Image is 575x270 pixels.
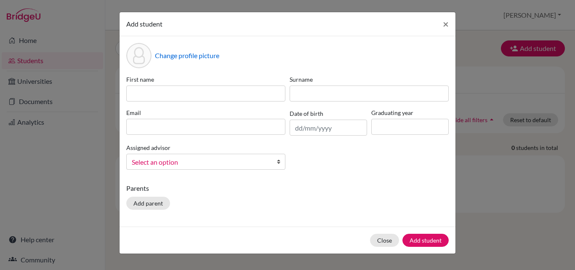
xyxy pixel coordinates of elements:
[370,234,399,247] button: Close
[290,75,449,84] label: Surname
[126,143,170,152] label: Assigned advisor
[126,183,449,193] p: Parents
[126,197,170,210] button: Add parent
[126,20,162,28] span: Add student
[126,75,285,84] label: First name
[126,43,152,68] div: Profile picture
[132,157,269,168] span: Select an option
[371,108,449,117] label: Graduating year
[290,120,367,136] input: dd/mm/yyyy
[436,12,455,36] button: Close
[126,108,285,117] label: Email
[290,109,323,118] label: Date of birth
[443,18,449,30] span: ×
[402,234,449,247] button: Add student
